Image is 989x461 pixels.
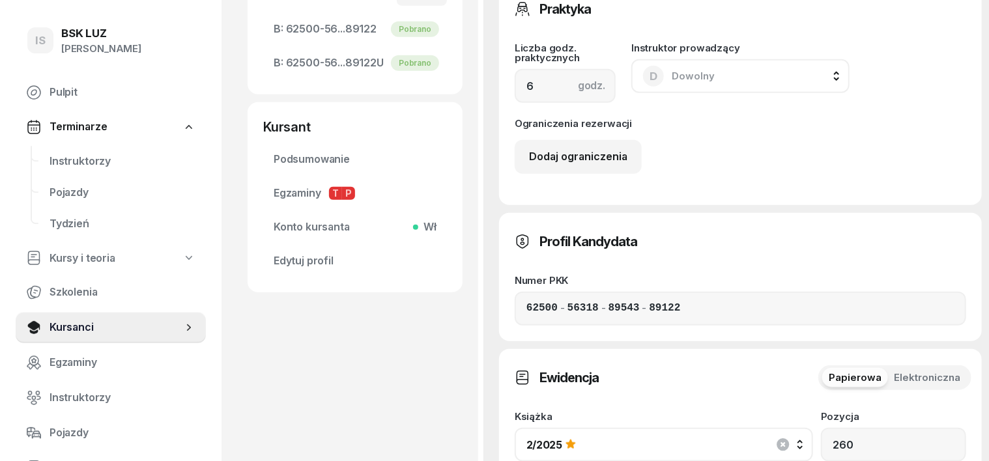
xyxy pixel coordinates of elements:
[263,144,447,175] a: Podsumowanie
[391,55,439,71] div: Pobrano
[16,382,206,413] a: Instruktorzy
[263,118,447,136] div: Kursant
[526,300,558,317] input: 00000
[895,369,961,386] span: Elektroniczna
[829,369,881,386] span: Papierowa
[50,319,182,336] span: Kursanci
[16,112,206,142] a: Terminarze
[274,185,437,202] span: Egzaminy
[377,55,384,72] span: U
[39,177,206,208] a: Pojazdy
[50,153,195,170] span: Instruktorzy
[50,284,195,301] span: Szkolenia
[274,55,437,72] span: 62500-56...89122
[50,425,195,441] span: Pojazdy
[329,187,342,200] span: T
[263,48,447,79] a: B:62500-56...89122UPobrano
[39,208,206,240] a: Tydzień
[391,21,439,37] div: Pobrano
[418,219,437,236] span: Wł
[529,148,627,165] div: Dodaj ograniczenia
[16,244,206,273] a: Kursy i teoria
[560,300,565,317] span: -
[61,28,141,39] div: BSK LUZ
[515,69,616,103] input: 0
[50,119,107,135] span: Terminarze
[61,40,141,57] div: [PERSON_NAME]
[609,300,640,317] input: 00000
[567,300,599,317] input: 00000
[16,312,206,343] a: Kursanci
[650,71,657,82] span: D
[16,77,206,108] a: Pulpit
[539,367,599,388] h3: Ewidencja
[274,55,283,72] span: B:
[263,212,447,243] a: Konto kursantaWł
[672,70,715,82] span: Dowolny
[274,151,437,168] span: Podsumowanie
[822,368,888,387] button: Papierowa
[50,389,195,406] span: Instruktorzy
[16,277,206,308] a: Szkolenia
[342,187,355,200] span: P
[16,347,206,378] a: Egzaminy
[888,368,967,387] button: Elektroniczna
[50,216,195,232] span: Tydzień
[50,354,195,371] span: Egzaminy
[274,219,437,236] span: Konto kursanta
[650,300,681,317] input: 00000
[263,245,447,277] a: Edytuj profil
[631,59,849,93] button: DDowolny
[50,184,195,201] span: Pojazdy
[263,14,447,45] a: B:62500-56...89122Pobrano
[263,178,447,209] a: EgzaminyTP
[526,440,562,450] div: 2/2025
[539,231,637,252] h3: Profil Kandydata
[35,35,46,46] span: IS
[39,146,206,177] a: Instruktorzy
[274,21,437,38] span: 62500-56...89122
[515,140,642,174] button: Dodaj ograniczenia
[50,250,115,267] span: Kursy i teoria
[274,253,437,270] span: Edytuj profil
[50,84,195,101] span: Pulpit
[16,417,206,449] a: Pojazdy
[274,21,283,38] span: B:
[642,300,647,317] span: -
[601,300,606,317] span: -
